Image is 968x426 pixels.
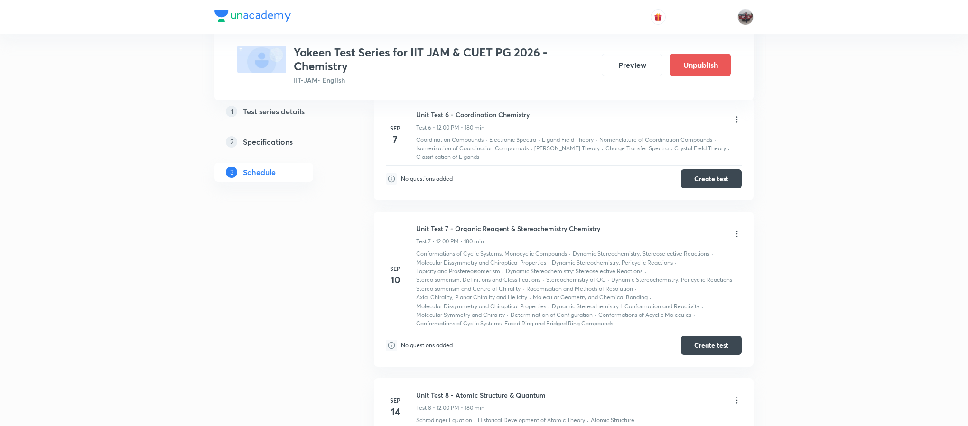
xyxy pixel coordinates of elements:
[654,13,662,21] img: avatar
[548,259,550,267] div: ·
[635,285,637,293] div: ·
[552,302,699,311] p: Dynamic Stereochemistry I: Conformation and Reactivity
[489,136,536,144] p: Electronic Spectra
[506,267,642,276] p: Dynamic Stereochemistry: Stereoselective Reactions
[478,416,585,425] p: Historical Development of Atomic Theory
[386,340,397,351] img: infoIcon
[386,264,405,273] h6: Sep
[538,136,540,144] div: ·
[650,293,652,302] div: ·
[226,167,237,178] p: 3
[474,416,476,425] div: ·
[401,341,453,350] p: No questions added
[542,136,594,144] p: Ligand Field Theory
[596,136,597,144] div: ·
[573,250,709,258] p: Dynamic Stereochemistry: Stereoselective Reactions
[728,144,730,153] div: ·
[214,102,344,121] a: 1Test series details
[534,144,600,153] p: [PERSON_NAME] Theory
[552,259,673,267] p: Dynamic Stereochemistry: Pericyclic Reactions
[507,311,509,319] div: ·
[651,9,666,25] button: avatar
[416,404,484,412] p: Test 8 • 12:00 PM • 180 min
[416,293,527,302] p: Axial Chirality, Planar Chirality and Helicity
[644,267,646,276] div: ·
[214,10,291,22] img: Company Logo
[416,302,546,311] p: Molecular Dissymmetry and Chiroptical Properties
[502,267,504,276] div: ·
[681,169,742,188] button: Create test
[605,144,669,153] p: Charge Transfer Spectra
[670,54,731,76] button: Unpublish
[674,144,726,153] p: Crystal Field Theory
[416,285,521,293] p: Stereoisomerism and Centre of Chirality
[416,223,600,233] h6: Unit Test 7 - Organic Reagent & Stereochemistry Chemistry
[548,302,550,311] div: ·
[511,311,593,319] p: Determination of Configuration
[529,293,531,302] div: ·
[681,336,742,355] button: Create test
[522,285,524,293] div: ·
[675,259,677,267] div: ·
[737,9,754,25] img: amirhussain Hussain
[693,311,695,319] div: ·
[416,144,529,153] p: Isomerization of Coordination Compomuds
[587,416,589,425] div: ·
[569,250,571,258] div: ·
[416,390,546,400] h6: Unit Test 8 - Atomic Structure & Quantum
[401,175,453,183] p: No questions added
[416,267,500,276] p: Topicity and Prostereoisomerism
[734,276,736,284] div: ·
[226,106,237,117] p: 1
[602,144,604,153] div: ·
[416,153,479,161] p: Classification of Ligands
[416,250,567,258] p: Conformations of Cyclic Systems: Monocyclic Compounds
[526,285,633,293] p: Racemisation and Methods of Resolution
[416,311,505,319] p: Molecular Symmetry and Chirality
[416,259,546,267] p: Molecular Dissymmetry and Chiroptical Properties
[294,75,594,85] p: IIT-JAM • English
[416,276,540,284] p: Stereoisomerism: Definitions and Classifications
[533,293,648,302] p: Molecular Geometry and Chemical Bonding
[598,311,691,319] p: Conformations of Acyclic Molecules
[386,273,405,287] h4: 10
[611,276,732,284] p: Dynamic Stereochemistry: Pericyclic Reactions
[386,173,397,185] img: infoIcon
[237,46,286,73] img: fallback-thumbnail.png
[591,416,634,425] p: Atomic Structure
[226,136,237,148] p: 2
[386,124,405,132] h6: Sep
[214,132,344,151] a: 2Specifications
[243,106,305,117] h5: Test series details
[416,136,484,144] p: Coordination Compounds
[595,311,596,319] div: ·
[714,136,716,144] div: ·
[243,167,276,178] h5: Schedule
[531,144,532,153] div: ·
[701,302,703,311] div: ·
[214,10,291,24] a: Company Logo
[711,250,713,258] div: ·
[386,396,405,405] h6: Sep
[386,405,405,419] h4: 14
[599,136,712,144] p: Nomenclature of Coordination Compounds
[485,136,487,144] div: ·
[416,237,484,246] p: Test 7 • 12:00 PM • 180 min
[243,136,293,148] h5: Specifications
[416,123,484,132] p: Test 6 • 12:00 PM • 180 min
[416,416,472,425] p: Schrödinger Equation
[670,144,672,153] div: ·
[386,132,405,147] h4: 7
[416,319,613,328] p: Conformations of Cyclic Systems: Fused Ring and Bridged Ring Compounds
[602,54,662,76] button: Preview
[607,276,609,284] div: ·
[542,276,544,284] div: ·
[294,46,594,73] h3: Yakeen Test Series for IIT JAM & CUET PG 2026 - Chemistry
[546,276,605,284] p: Stereochemistry of OC
[416,110,530,120] h6: Unit Test 6 - Coordination Chemistry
